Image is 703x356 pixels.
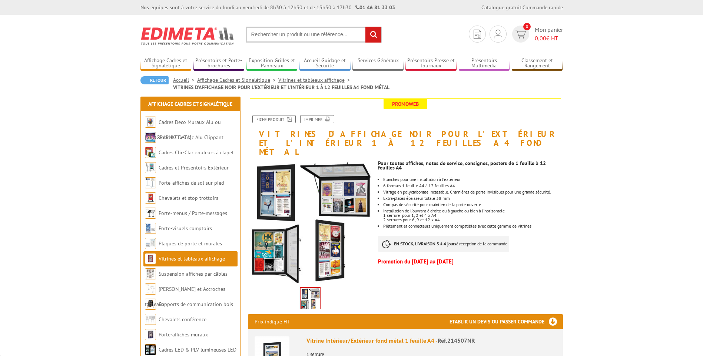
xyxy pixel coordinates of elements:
a: [PERSON_NAME] et Accroches tableaux [145,286,225,308]
img: devis rapide [494,30,502,38]
div: | [481,4,563,11]
a: Vitrines et tableaux affichage [159,255,225,262]
div: 2 serrures pour 6, 9 et 12 x A4 [383,218,563,222]
img: Edimeta [140,22,235,50]
input: rechercher [365,27,381,43]
a: devis rapide 0 Mon panier 0,00€ HT [510,26,563,43]
a: Fiche produit [252,115,296,123]
a: Présentoirs Multimédia [459,57,510,70]
img: Plaques de porte et murales [145,238,156,249]
a: Affichage Cadres et Signalétique [197,77,278,83]
span: Réf.214507NR [438,337,475,344]
a: Vitrines et tableaux affichage [278,77,353,83]
img: Chevalets conférence [145,314,156,325]
div: Nos équipes sont à votre service du lundi au vendredi de 8h30 à 12h30 et de 13h30 à 17h30 [140,4,395,11]
li: VITRINES D'AFFICHAGE NOIR POUR L'EXTÉRIEUR ET L'INTÉRIEUR 1 À 12 FEUILLES A4 FOND MÉTAL [173,84,389,91]
a: Présentoirs et Porte-brochures [193,57,245,70]
span: € HT [535,34,563,43]
span: 0,00 [535,34,546,42]
span: 0 [523,23,531,30]
img: Vitrines et tableaux affichage [145,253,156,264]
div: Vitrine Intérieur/Extérieur fond métal 1 feuille A4 - [306,336,556,345]
div: 1 serrure pour 1, 2 et 4 x A4 [383,213,563,218]
p: à réception de la commande [378,236,509,252]
a: Cadres Clic-Clac Alu Clippant [159,134,223,141]
img: Chevalets et stop trottoirs [145,192,156,204]
a: Catalogue gratuit [481,4,521,11]
li: Etanches pour une installation à l'extérieur [383,177,563,182]
a: Affichage Cadres et Signalétique [148,101,232,107]
a: Accueil Guidage et Sécurité [299,57,351,70]
a: Porte-visuels comptoirs [159,225,212,232]
strong: EN STOCK, LIVRAISON 3 à 4 jours [394,241,456,246]
img: Cadres et Présentoirs Extérieur [145,162,156,173]
span: Mon panier [535,26,563,43]
div: Installation de l'ouvrant à droite ou à gauche ou bien à l'horizontale [383,209,563,213]
a: Porte-affiches muraux [159,331,208,338]
img: Porte-affiches de sol sur pied [145,177,156,188]
img: devis rapide [515,30,526,38]
a: Retour [140,76,169,84]
strong: 01 46 81 33 03 [355,4,395,11]
a: Exposition Grilles et Panneaux [246,57,298,70]
div: 6 formats 1 feuille A4 à 12 feuilles A4 [383,184,563,188]
a: Cadres et Présentoirs Extérieur [159,164,229,171]
img: Cadres Deco Muraux Alu ou Bois [145,117,156,128]
a: Commande rapide [523,4,563,11]
a: Présentoirs Presse et Journaux [405,57,457,70]
h3: Etablir un devis ou passer commande [450,314,563,329]
a: Cadres Clic-Clac couleurs à clapet [159,149,234,156]
img: Porte-menus / Porte-messages [145,208,156,219]
a: Porte-affiches de sol sur pied [159,179,224,186]
a: Supports de communication bois [159,301,233,308]
img: Suspension affiches par câbles [145,268,156,279]
li: Compas de sécurité pour maintien de la porte ouverte [383,202,563,207]
a: Accueil [173,77,197,83]
li: Vitrage en polycarbonate incassable. Charnières de porte invisibles pour une grande sécurité. [383,190,563,194]
p: Prix indiqué HT [255,314,290,329]
p: Promotion du [DATE] au [DATE] [378,259,563,264]
li: Piètement et connecteurs uniquement compatibles avec cette gamme de vitrines [383,224,563,228]
li: Extra-plates épaisseur totale 38 mm [383,196,563,201]
img: devis rapide [474,30,481,39]
a: Affichage Cadres et Signalétique [140,57,192,70]
a: Classement et Rangement [512,57,563,70]
a: Cadres LED & PLV lumineuses LED [159,346,236,353]
a: Suspension affiches par câbles [159,271,228,277]
input: Rechercher un produit ou une référence... [246,27,382,43]
span: Pour toutes affiches, notes de service, consignes, posters de 1 feuille à 12 feuilles A4 [378,160,546,171]
a: Chevalets conférence [159,316,206,323]
span: Promoweb [384,99,427,109]
img: Porte-affiches muraux [145,329,156,340]
a: Chevalets et stop trottoirs [159,195,218,201]
a: Services Généraux [352,57,404,70]
a: Imprimer [300,115,334,123]
img: Porte-visuels comptoirs [145,223,156,234]
a: Plaques de porte et murales [159,240,222,247]
img: Cadres Clic-Clac couleurs à clapet [145,147,156,158]
a: Cadres Deco Muraux Alu ou [GEOGRAPHIC_DATA] [145,119,221,141]
a: Porte-menus / Porte-messages [159,210,227,216]
img: affichage_vitrines_d_affichage_affiche_interieur_exterieur_fond_metal_214511nr_214513nr_214515nr.jpg [301,288,320,311]
img: Cimaises et Accroches tableaux [145,283,156,295]
img: Cadres LED & PLV lumineuses LED [145,344,156,355]
img: affichage_vitrines_d_affichage_affiche_interieur_exterieur_fond_metal_214511nr_214513nr_214515nr.jpg [248,160,373,285]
